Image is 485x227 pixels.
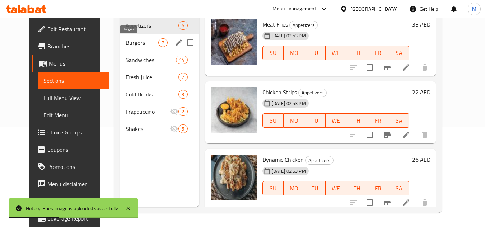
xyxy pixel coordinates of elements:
[391,48,406,58] span: SA
[284,181,304,195] button: MO
[266,183,281,194] span: SU
[179,22,187,29] span: 6
[120,14,199,140] nav: Menu sections
[170,124,178,133] svg: Inactive section
[120,103,199,120] div: Frappuccino2
[211,87,257,133] img: Chicken Strips
[370,183,385,194] span: FR
[120,34,199,51] div: Burgers7edit
[262,154,304,165] span: Dynamic Chicken
[388,46,409,60] button: SA
[26,204,118,212] div: Hotdog Fries image is uploaded succesfully
[328,183,344,194] span: WE
[391,115,406,126] span: SA
[370,48,385,58] span: FR
[47,214,104,223] span: Coverage Report
[47,180,104,188] span: Menu disclaimer
[47,145,104,154] span: Coupons
[32,158,110,175] a: Promotions
[362,60,377,75] span: Select to update
[262,46,284,60] button: SU
[346,181,367,195] button: TH
[305,156,334,165] div: Appetizers
[47,162,104,171] span: Promotions
[416,194,433,211] button: delete
[304,113,325,128] button: TU
[43,76,104,85] span: Sections
[179,74,187,81] span: 2
[126,73,178,81] span: Fresh Juice
[38,89,110,107] a: Full Menu View
[47,25,104,33] span: Edit Restaurant
[367,46,388,60] button: FR
[307,183,322,194] span: TU
[472,5,476,13] span: M
[284,113,304,128] button: MO
[349,183,364,194] span: TH
[179,126,187,132] span: 5
[120,120,199,137] div: Shakes5
[126,21,178,30] span: Appetizers
[43,111,104,119] span: Edit Menu
[304,181,325,195] button: TU
[266,48,281,58] span: SU
[269,100,309,107] span: [DATE] 02:53 PM
[176,56,187,64] div: items
[47,128,104,137] span: Choice Groups
[362,195,377,210] span: Select to update
[304,46,325,60] button: TU
[402,63,410,72] a: Edit menu item
[47,197,104,205] span: Upsell
[126,38,158,47] span: Burgers
[388,113,409,128] button: SA
[126,124,170,133] span: Shakes
[286,115,302,126] span: MO
[262,19,288,30] span: Meat Fries
[38,107,110,124] a: Edit Menu
[126,107,170,116] span: Frappuccino
[307,48,322,58] span: TU
[43,94,104,102] span: Full Menu View
[306,156,333,165] span: Appetizers
[349,48,364,58] span: TH
[32,20,110,38] a: Edit Restaurant
[370,115,385,126] span: FR
[290,21,317,29] span: Appetizers
[178,107,187,116] div: items
[286,48,302,58] span: MO
[379,194,396,211] button: Branch-specific-item
[32,55,110,72] a: Menus
[126,90,178,99] span: Cold Drinks
[379,126,396,143] button: Branch-specific-item
[49,59,104,68] span: Menus
[159,39,167,46] span: 7
[32,210,110,227] a: Coverage Report
[416,126,433,143] button: delete
[170,107,178,116] svg: Inactive section
[178,73,187,81] div: items
[391,183,406,194] span: SA
[120,68,199,86] div: Fresh Juice2
[367,181,388,195] button: FR
[299,89,326,97] span: Appetizers
[412,155,430,165] h6: 26 AED
[262,113,284,128] button: SU
[349,115,364,126] span: TH
[120,51,199,68] div: Sandwiches14
[284,46,304,60] button: MO
[262,181,284,195] button: SU
[126,56,176,64] span: Sandwiches
[416,59,433,76] button: delete
[120,17,199,34] div: Appetizers6
[32,141,110,158] a: Coupons
[412,87,430,97] h6: 22 AED
[32,38,110,55] a: Branches
[328,115,344,126] span: WE
[32,124,110,141] a: Choice Groups
[362,127,377,142] span: Select to update
[286,183,302,194] span: MO
[158,38,167,47] div: items
[346,113,367,128] button: TH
